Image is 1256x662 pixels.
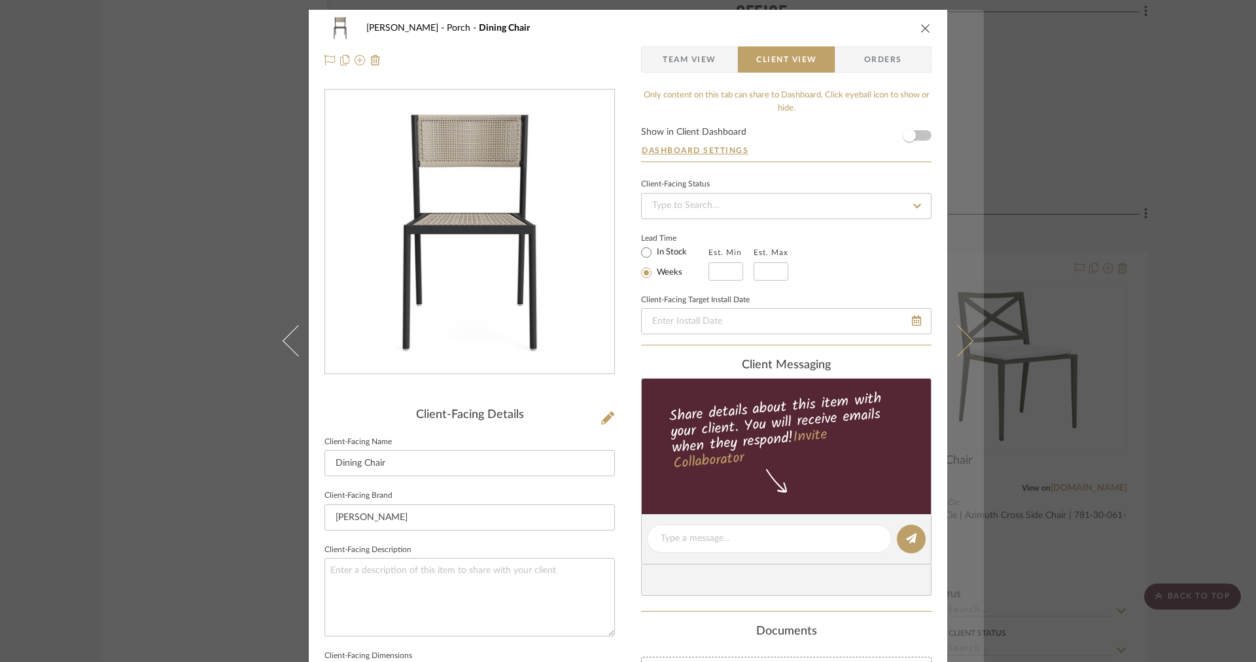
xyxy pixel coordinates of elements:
[328,90,612,374] img: 6f38f408-4762-4f83-9d4b-77ae8654cb1e_436x436.jpg
[447,24,479,33] span: Porch
[754,248,788,257] label: Est. Max
[641,232,708,244] label: Lead Time
[654,247,687,258] label: In Stock
[324,450,615,476] input: Enter Client-Facing Item Name
[641,145,749,156] button: Dashboard Settings
[366,24,447,33] span: [PERSON_NAME]
[641,89,932,114] div: Only content on this tab can share to Dashboard. Click eyeball icon to show or hide.
[641,193,932,219] input: Type to Search…
[850,46,916,73] span: Orders
[324,408,615,423] div: Client-Facing Details
[370,55,381,65] img: Remove from project
[324,547,411,553] label: Client-Facing Description
[663,46,716,73] span: Team View
[479,24,530,33] span: Dining Chair
[756,46,816,73] span: Client View
[324,493,392,499] label: Client-Facing Brand
[324,439,392,445] label: Client-Facing Name
[654,267,682,279] label: Weeks
[324,15,356,41] img: 6f38f408-4762-4f83-9d4b-77ae8654cb1e_48x40.jpg
[641,308,932,334] input: Enter Install Date
[641,297,750,304] label: Client-Facing Target Install Date
[641,181,710,188] div: Client-Facing Status
[641,625,932,639] div: Documents
[325,90,614,374] div: 0
[920,22,932,34] button: close
[641,244,708,281] mat-radio-group: Select item type
[324,504,615,531] input: Enter Client-Facing Brand
[708,248,742,257] label: Est. Min
[640,387,933,475] div: Share details about this item with your client. You will receive emails when they respond!
[641,358,932,373] div: client Messaging
[324,653,412,659] label: Client-Facing Dimensions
